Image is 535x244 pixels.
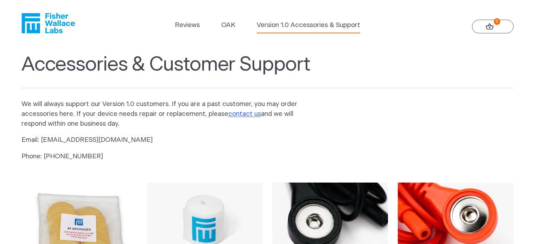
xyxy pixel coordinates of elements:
a: Reviews [175,20,200,30]
a: 0 [472,20,514,34]
p: Email: [EMAIL_ADDRESS][DOMAIN_NAME] [21,135,308,145]
a: Fisher Wallace [21,13,75,33]
p: Phone: [PHONE_NUMBER] [21,152,308,161]
strong: 0 [494,18,501,25]
a: contact us [228,111,261,117]
a: Version 1.0 Accessories & Support [257,20,360,30]
p: We will always support our Version 1.0 customers. If you are a past customer, you may order acces... [21,99,308,129]
a: OAK [221,20,235,30]
h1: Accessories & Customer Support [21,53,514,88]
